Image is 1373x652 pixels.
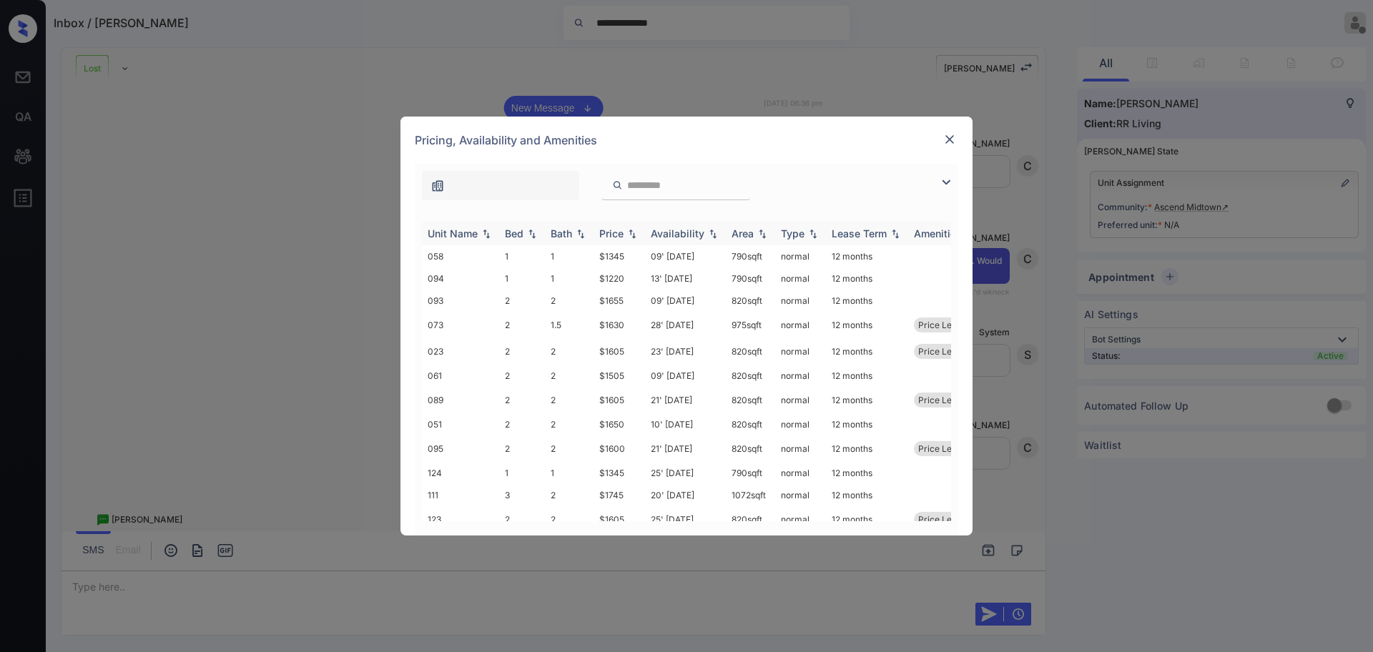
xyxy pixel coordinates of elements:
[545,338,594,365] td: 2
[726,312,775,338] td: 975 sqft
[428,227,478,239] div: Unit Name
[422,365,499,387] td: 061
[422,245,499,267] td: 058
[943,132,957,147] img: close
[545,387,594,413] td: 2
[781,227,804,239] div: Type
[775,338,826,365] td: normal
[938,174,955,191] img: icon-zuma
[918,346,970,357] span: Price Leader
[505,227,523,239] div: Bed
[551,227,572,239] div: Bath
[499,435,545,462] td: 2
[625,229,639,239] img: sorting
[651,227,704,239] div: Availability
[706,229,720,239] img: sorting
[775,435,826,462] td: normal
[645,387,726,413] td: 21' [DATE]
[545,290,594,312] td: 2
[594,338,645,365] td: $1605
[775,312,826,338] td: normal
[775,484,826,506] td: normal
[545,462,594,484] td: 1
[645,484,726,506] td: 20' [DATE]
[775,290,826,312] td: normal
[775,267,826,290] td: normal
[775,462,826,484] td: normal
[826,462,908,484] td: 12 months
[806,229,820,239] img: sorting
[826,484,908,506] td: 12 months
[422,312,499,338] td: 073
[826,290,908,312] td: 12 months
[645,245,726,267] td: 09' [DATE]
[594,413,645,435] td: $1650
[499,312,545,338] td: 2
[775,506,826,533] td: normal
[499,506,545,533] td: 2
[594,365,645,387] td: $1505
[726,290,775,312] td: 820 sqft
[645,290,726,312] td: 09' [DATE]
[918,514,970,525] span: Price Leader
[826,387,908,413] td: 12 months
[594,312,645,338] td: $1630
[525,229,539,239] img: sorting
[422,506,499,533] td: 123
[918,395,970,405] span: Price Leader
[594,290,645,312] td: $1655
[499,387,545,413] td: 2
[726,462,775,484] td: 790 sqft
[826,245,908,267] td: 12 months
[826,267,908,290] td: 12 months
[826,338,908,365] td: 12 months
[422,484,499,506] td: 111
[826,435,908,462] td: 12 months
[732,227,754,239] div: Area
[499,462,545,484] td: 1
[545,365,594,387] td: 2
[645,413,726,435] td: 10' [DATE]
[726,435,775,462] td: 820 sqft
[545,484,594,506] td: 2
[594,506,645,533] td: $1605
[594,267,645,290] td: $1220
[499,338,545,365] td: 2
[645,267,726,290] td: 13' [DATE]
[826,365,908,387] td: 12 months
[499,290,545,312] td: 2
[645,365,726,387] td: 09' [DATE]
[826,506,908,533] td: 12 months
[755,229,769,239] img: sorting
[645,312,726,338] td: 28' [DATE]
[645,435,726,462] td: 21' [DATE]
[775,387,826,413] td: normal
[422,413,499,435] td: 051
[430,179,445,193] img: icon-zuma
[726,484,775,506] td: 1072 sqft
[914,227,962,239] div: Amenities
[726,413,775,435] td: 820 sqft
[499,245,545,267] td: 1
[545,413,594,435] td: 2
[775,245,826,267] td: normal
[594,387,645,413] td: $1605
[918,443,970,454] span: Price Leader
[826,413,908,435] td: 12 months
[545,267,594,290] td: 1
[422,462,499,484] td: 124
[422,290,499,312] td: 093
[594,435,645,462] td: $1600
[599,227,624,239] div: Price
[545,245,594,267] td: 1
[645,338,726,365] td: 23' [DATE]
[726,338,775,365] td: 820 sqft
[918,320,970,330] span: Price Leader
[826,312,908,338] td: 12 months
[545,312,594,338] td: 1.5
[422,387,499,413] td: 089
[545,506,594,533] td: 2
[499,267,545,290] td: 1
[422,267,499,290] td: 094
[612,179,623,192] img: icon-zuma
